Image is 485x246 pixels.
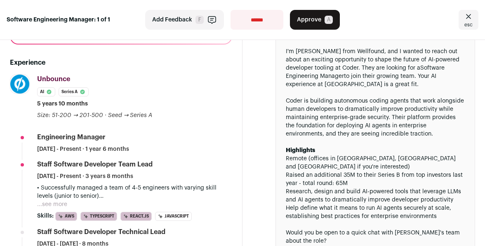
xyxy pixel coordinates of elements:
h2: Experience [10,58,232,68]
a: Close [459,10,478,30]
span: A [325,16,333,24]
span: Unbounce [37,76,70,82]
span: esc [464,21,473,28]
button: Approve A [290,10,340,30]
strong: Highlights [286,148,315,153]
strong: Software Engineering Manager: 1 of 1 [7,16,110,24]
p: • Successfully managed a team of 4-5 engineers with varying skill levels (junior to senior) [37,184,232,200]
img: f1bc93ad5176d84a6c50a92b605f9df42673e31315af5576e6522dce3c76f9f4.png [10,75,29,94]
div: Coder is building autonomous coding agents that work alongside human developers to dramatically i... [286,97,465,138]
div: Would you be open to a quick chat with [PERSON_NAME]'s team about the role? [286,229,465,245]
button: ...see more [37,200,67,209]
span: Size: 51-200 → 201-500 [37,112,103,118]
div: I'm [PERSON_NAME] from Wellfound, and I wanted to reach out about an exciting opportunity to shap... [286,47,465,89]
button: Add Feedback F [145,10,224,30]
div: Engineering Manager [37,133,106,142]
li: Help define what it means to run AI agents securely at scale, establishing best practices for ent... [286,204,465,220]
li: Remote (offices in [GEOGRAPHIC_DATA], [GEOGRAPHIC_DATA] and [GEOGRAPHIC_DATA] if you're interested) [286,155,465,171]
span: Skills: [37,212,54,220]
span: Seed → Series A [108,112,153,118]
li: Series A [59,87,89,96]
li: Research, design and build AI-powered tools that leverage LLMs and AI agents to dramatically impr... [286,187,465,204]
li: AI [37,87,55,96]
span: [DATE] - Present · 1 year 6 months [37,145,129,153]
span: · [105,111,106,119]
li: JavaScript [155,212,192,221]
div: Staff Software Developer Team Lead [37,160,153,169]
li: TypeScript [80,212,117,221]
li: Raised an additional 35M to their Series B from top investors last year - total round: 65M [286,171,465,187]
li: AWS [55,212,77,221]
span: 5 years 10 months [37,100,88,108]
span: Approve [297,16,321,24]
li: React.js [120,212,152,221]
div: Staff Software Developer Technical Lead [37,227,165,237]
span: Add Feedback [152,16,192,24]
span: F [195,16,204,24]
span: [DATE] - Present · 3 years 8 months [37,172,133,180]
